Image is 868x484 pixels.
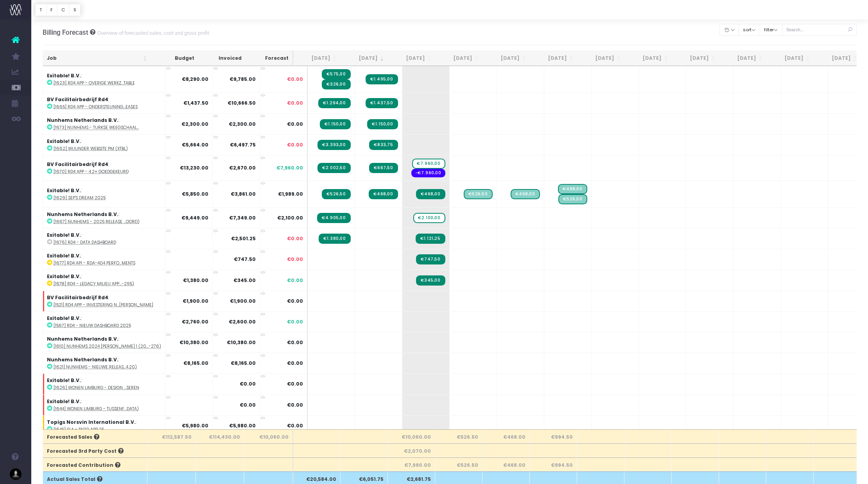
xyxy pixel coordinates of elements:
abbr: [1621] Nunhems - nieuwe release (2024.4.20) [54,364,137,370]
th: €468.00 [482,429,530,443]
strong: €8,165.00 [183,360,208,366]
th: €10,060.00 [388,429,435,443]
span: Streamtime Invoice: 2050 – Rd4 app - Extra ondersteuning [366,98,398,108]
strong: €9,449.00 [181,214,208,221]
th: Jul 25: activate to sort column ascending [293,51,341,66]
span: €0.00 [287,380,303,388]
span: Streamtime Draft Invoice: [1629] Sep's dream - september 2025 [464,189,492,199]
abbr: [1567] Rd4 - nieuw dashboard 2025 [54,323,131,329]
button: filter [760,24,782,36]
th: Forecast [246,51,293,66]
strong: €0.00 [240,380,256,387]
span: Forecasted Sales [47,434,99,441]
span: Streamtime Invoice: 2045 – [1676] Rd4 - Data Dashboard [416,234,445,244]
strong: €9,785.00 [230,76,256,82]
th: Aug 25: activate to sort column ascending [341,51,388,66]
img: images/default_profile_image.png [10,468,22,480]
strong: €5,664.00 [182,141,208,148]
span: Streamtime Draft Invoice: [1629] Sep's dream - november 2025 [558,184,587,194]
th: €526.50 [435,457,482,471]
abbr: [1676] Rd4 - Data Dashboard [54,239,116,245]
strong: Exitable! B.V. [47,72,81,79]
td: : [43,415,165,436]
strong: Exitable! B.V. [47,398,81,405]
strong: €6,497.75 [230,141,256,148]
span: Streamtime Invoice: 2036 – [1629] Sep's dream - juli 2025 [369,189,398,199]
span: €0.00 [287,298,303,305]
strong: €7,349.00 [229,214,256,221]
strong: Nunhems Netherlands B.V. [47,336,118,342]
th: Budget [151,51,198,66]
span: €0.00 [287,318,303,325]
th: €994.50 [530,429,577,443]
small: Overview of forecasted sales, cost and gross profit [95,29,209,36]
strong: €2,300.00 [229,121,256,127]
strong: Exitable! B.V. [47,273,81,280]
td: : [43,155,165,180]
span: €7,960.00 [276,164,303,171]
th: €112,587.50 [147,429,196,443]
strong: Exitable! B.V. [47,252,81,259]
strong: €10,380.00 [179,339,208,346]
span: €0.00 [287,121,303,128]
strong: €2,300.00 [181,121,208,127]
th: Forecasted 3rd Party Cost [43,443,147,457]
span: wayahead Sales Forecast Item [412,159,445,169]
span: €0.00 [287,100,303,107]
td: : [43,332,165,353]
span: Streamtime Invoice: 2046 – Rd4 API - Performance improvements (RDA-404) [416,254,445,264]
th: Jun 26: activate to sort column ascending [814,51,861,66]
td: : [43,228,165,249]
span: Streamtime expense: Inkoop Exitable – No supplier [411,169,445,177]
td: : [43,134,165,155]
th: Feb 26: activate to sort column ascending [624,51,672,66]
th: Jan 26: activate to sort column ascending [577,51,624,66]
span: Billing Forecast [43,29,88,36]
span: Streamtime Invoice: 2031 – Wuunder website PM (Xtbl) [317,140,350,150]
strong: Exitable! B.V. [47,187,81,194]
strong: €10,666.50 [228,100,256,106]
abbr: [1667] Nunhems - 2025 release (akkoord) [54,219,140,225]
strong: €5,980.00 [182,422,208,429]
strong: €0.00 [240,402,256,408]
abbr: [1645] SLA - TN70 app 25 [54,427,104,432]
strong: €1,900.00 [183,298,208,304]
strong: Exitable! B.V. [47,315,81,321]
strong: Exitable! B.V. [47,232,81,238]
strong: €2,600.00 [229,318,256,325]
abbr: [1644] Wonen Limburg - Tussenfase (data) [54,406,139,412]
th: Dec 25: activate to sort column ascending [530,51,577,66]
abbr: [1629] Sep's dream 2025 [54,195,106,201]
td: : [43,207,165,228]
span: Streamtime Invoice: 2038 – Rd4 app - 4.2+ release [317,163,350,173]
th: Forecasted Contribution [43,457,147,471]
span: Streamtime Invoice: 2034 – Support scale from Turkey [320,119,350,129]
td: : [43,373,165,394]
span: €0.00 [287,141,303,148]
abbr: [1677] Rd4 API - RDA-404 Performance improvements [54,260,135,266]
th: €526.50 [435,429,482,443]
span: wayahead Sales Forecast Item [413,213,445,223]
abbr: [1626] Wonen Limburg - design fase concretiseren [54,385,139,391]
span: Streamtime Invoice: 2033 – Release 2025.3-RC + POC [317,213,350,223]
th: €994.50 [530,457,577,471]
th: Mar 26: activate to sort column ascending [672,51,719,66]
abbr: [1521] Rd4 app - Investering nieuwe plannen [54,302,153,308]
th: €468.00 [482,457,530,471]
strong: BV Facilitairbedrijf Rd4 [47,96,108,103]
span: €1,989.00 [278,191,303,198]
span: Streamtime Draft Invoice: [1629] Sep's dream - december 2025 [558,194,587,204]
strong: Exitable! B.V. [47,138,81,145]
td: : [43,311,165,332]
td: : [43,66,165,93]
strong: €8,290.00 [182,76,208,82]
span: €0.00 [287,256,303,263]
td: : [43,353,165,373]
strong: €1,900.00 [230,298,256,304]
strong: €3,861.00 [231,191,256,197]
strong: Nunhems Netherlands B.V. [47,211,118,218]
th: €10,060.00 [244,429,293,443]
span: Streamtime Invoice: 2032 – Rd4 app - Extra ondersteuning [318,98,350,108]
strong: €5,980.00 [229,422,256,429]
abbr: [1678] Rd4 - Legacy Milieu App stoppen (RMA-295) [54,281,134,287]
